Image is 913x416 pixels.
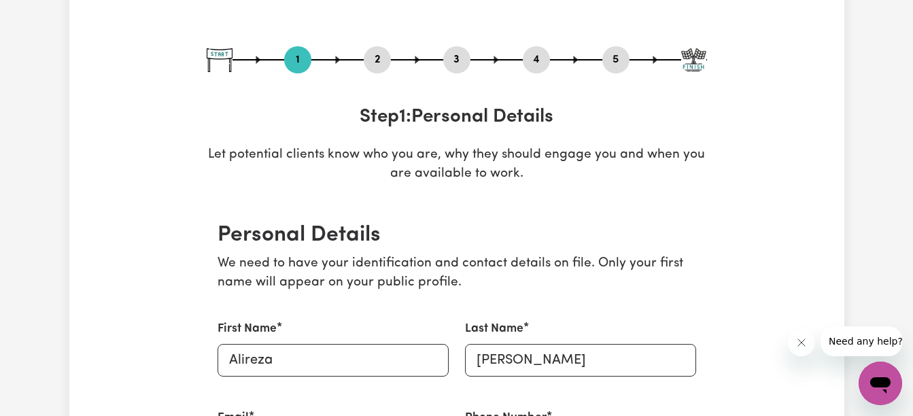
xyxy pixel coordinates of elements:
[364,51,391,69] button: Go to step 2
[465,320,523,338] label: Last Name
[284,51,311,69] button: Go to step 1
[602,51,630,69] button: Go to step 5
[207,106,707,129] h3: Step 1 : Personal Details
[207,145,707,185] p: Let potential clients know who you are, why they should engage you and when you are available to ...
[788,329,815,356] iframe: Close message
[218,254,696,294] p: We need to have your identification and contact details on file. Only your first name will appear...
[821,326,902,356] iframe: Message from company
[218,320,277,338] label: First Name
[218,222,696,248] h2: Personal Details
[8,10,82,20] span: Need any help?
[523,51,550,69] button: Go to step 4
[859,362,902,405] iframe: Button to launch messaging window
[443,51,470,69] button: Go to step 3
